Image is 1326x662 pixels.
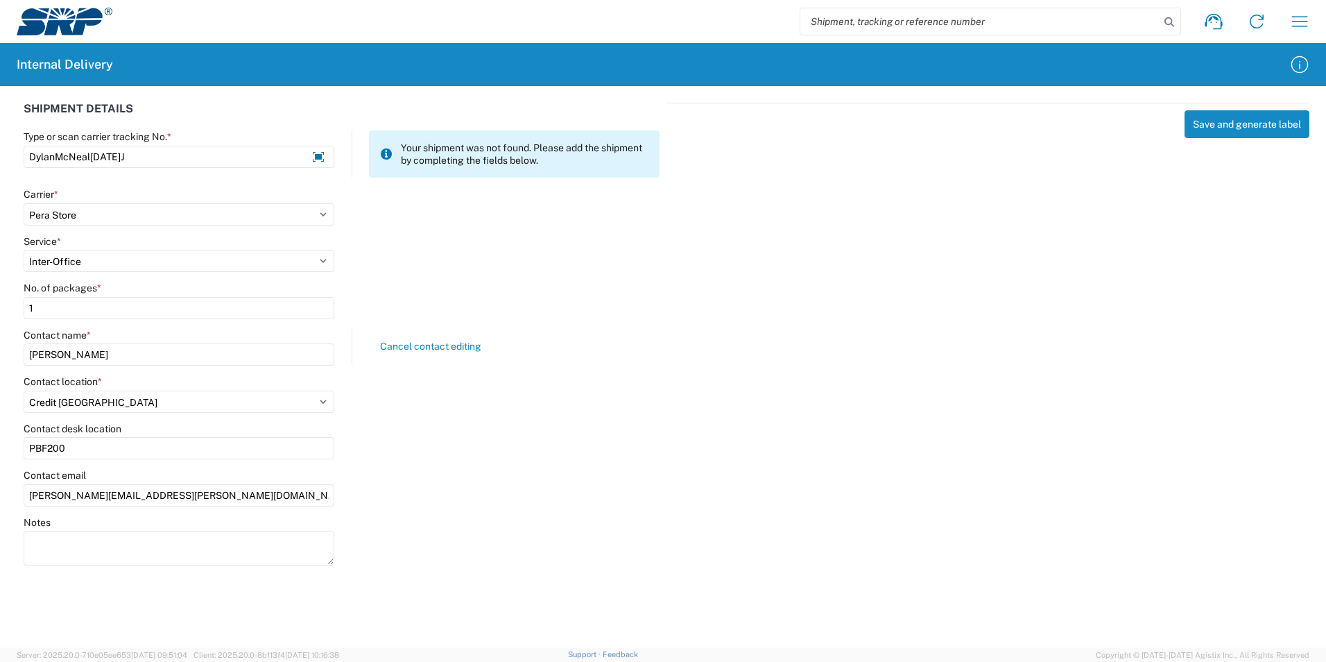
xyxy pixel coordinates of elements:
a: Feedback [603,650,638,659]
h2: Internal Delivery [17,56,113,73]
label: Contact location [24,375,102,388]
label: Contact name [24,329,91,341]
img: srp [17,8,112,35]
label: Type or scan carrier tracking No. [24,130,171,143]
label: Contact desk location [24,423,121,435]
span: Client: 2025.20.0-8b113f4 [193,651,339,659]
span: Copyright © [DATE]-[DATE] Agistix Inc., All Rights Reserved [1096,649,1309,661]
label: Contact email [24,469,86,482]
label: Notes [24,516,51,529]
label: No. of packages [24,282,101,294]
button: Save and generate label [1185,110,1309,138]
label: Carrier [24,188,58,201]
span: [DATE] 09:51:04 [131,651,187,659]
span: Your shipment was not found. Please add the shipment by completing the fields below. [401,142,648,167]
span: [DATE] 10:16:38 [285,651,339,659]
input: Shipment, tracking or reference number [800,8,1160,35]
a: Support [568,650,603,659]
label: Service [24,235,61,248]
button: Cancel contact editing [369,334,492,359]
span: Server: 2025.20.0-710e05ee653 [17,651,187,659]
div: SHIPMENT DETAILS [24,103,660,130]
